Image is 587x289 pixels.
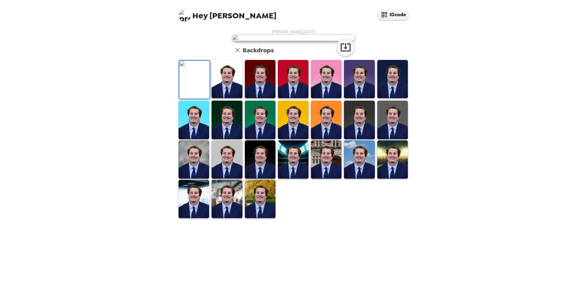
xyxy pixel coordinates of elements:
[243,45,274,55] h6: Backdrops
[179,6,276,20] span: [PERSON_NAME]
[192,10,208,21] span: Hey
[179,61,210,99] img: Original
[272,29,316,34] span: [PERSON_NAME] , [DATE]
[232,34,355,41] img: user
[179,9,191,21] img: profile pic
[378,9,408,20] button: IDcode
